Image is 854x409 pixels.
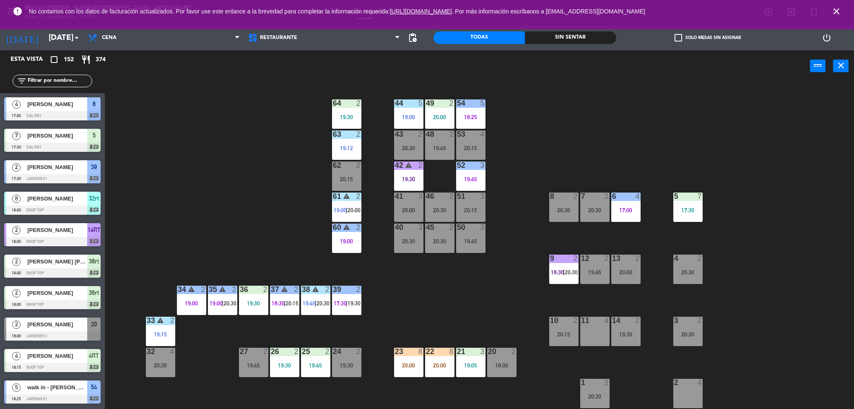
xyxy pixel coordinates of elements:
div: 20:00 [394,207,423,213]
div: 2 [232,286,237,293]
i: warning [343,193,350,200]
i: close [831,6,841,16]
div: 2 [170,317,175,324]
i: warning [281,286,288,293]
span: 5 [12,383,21,392]
div: 3 [480,162,485,169]
div: 20:30 [425,207,454,213]
div: 2 [294,286,299,293]
div: 2 [263,348,268,355]
span: [PERSON_NAME] [27,320,87,329]
span: [PERSON_NAME] [27,131,87,140]
span: Restaurante [260,35,297,41]
div: 4 [480,130,485,138]
span: 38rt [89,256,99,266]
i: warning [405,162,412,169]
span: [PERSON_NAME] [27,226,87,234]
div: 19:45 [425,145,454,151]
div: 2 [356,224,361,231]
div: 17:00 [611,207,641,213]
div: 2 [294,348,299,355]
div: 41 [395,193,395,200]
div: 2 [356,130,361,138]
div: 3 [480,348,485,355]
span: 18:30 [272,300,285,307]
div: 44 [395,99,395,107]
i: power_input [813,60,823,70]
div: 21 [457,348,457,355]
i: arrow_drop_down [72,33,82,43]
div: 19:00 [394,114,423,120]
button: close [833,60,849,72]
span: 19:30 [348,300,361,307]
div: 2 [356,99,361,107]
i: error [13,6,23,16]
span: No contamos con los datos de facturación actualizados. Por favor use este enlance a la brevedad p... [29,8,645,15]
div: 6 [612,193,613,200]
div: 2 [574,317,579,324]
span: | [346,207,348,214]
div: 8 [550,193,550,200]
div: Todas [433,31,525,44]
span: | [563,269,565,276]
span: check_box_outline_blank [675,34,682,42]
span: 2 [12,163,21,172]
div: 18:25 [456,114,485,120]
div: 2 [698,317,703,324]
div: 19:45 [301,362,330,368]
div: 40 [395,224,395,231]
div: 13 [612,255,613,262]
div: 19:05 [456,362,485,368]
span: 7 [12,132,21,140]
div: 2 [449,193,454,200]
div: Esta vista [4,55,60,65]
span: pending_actions [408,33,418,43]
span: 2 [12,320,21,329]
div: 2 [636,317,641,324]
span: | [346,300,348,307]
div: 49 [426,99,426,107]
div: 20:30 [146,362,175,368]
div: 4 [170,348,175,355]
div: 48 [426,130,426,138]
span: | [315,300,317,307]
div: 2 [356,162,361,169]
i: power_settings_new [822,33,832,43]
div: 2 [201,286,206,293]
div: 23 [395,348,395,355]
div: 9 [550,255,550,262]
div: 19:30 [270,362,299,368]
span: 54 [91,382,97,392]
span: | [284,300,286,307]
div: 20:30 [673,331,703,337]
div: 2 [356,348,361,355]
span: 20 [91,319,97,329]
div: 19:30 [239,300,268,306]
div: 2 [605,255,610,262]
div: 2 [263,286,268,293]
span: 20:30 [223,300,236,307]
div: 2 [698,255,703,262]
span: 20:00 [348,207,361,214]
div: 2 [605,193,610,200]
i: warning [219,286,226,293]
div: 8 [449,348,454,355]
div: 19:45 [456,176,485,182]
span: 14RT [88,225,101,235]
div: 2 [511,348,517,355]
div: 20:30 [549,207,579,213]
span: 5 [93,130,96,141]
div: 19:12 [332,145,361,151]
a: [URL][DOMAIN_NAME] [390,8,452,15]
div: 19:15 [146,331,175,337]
